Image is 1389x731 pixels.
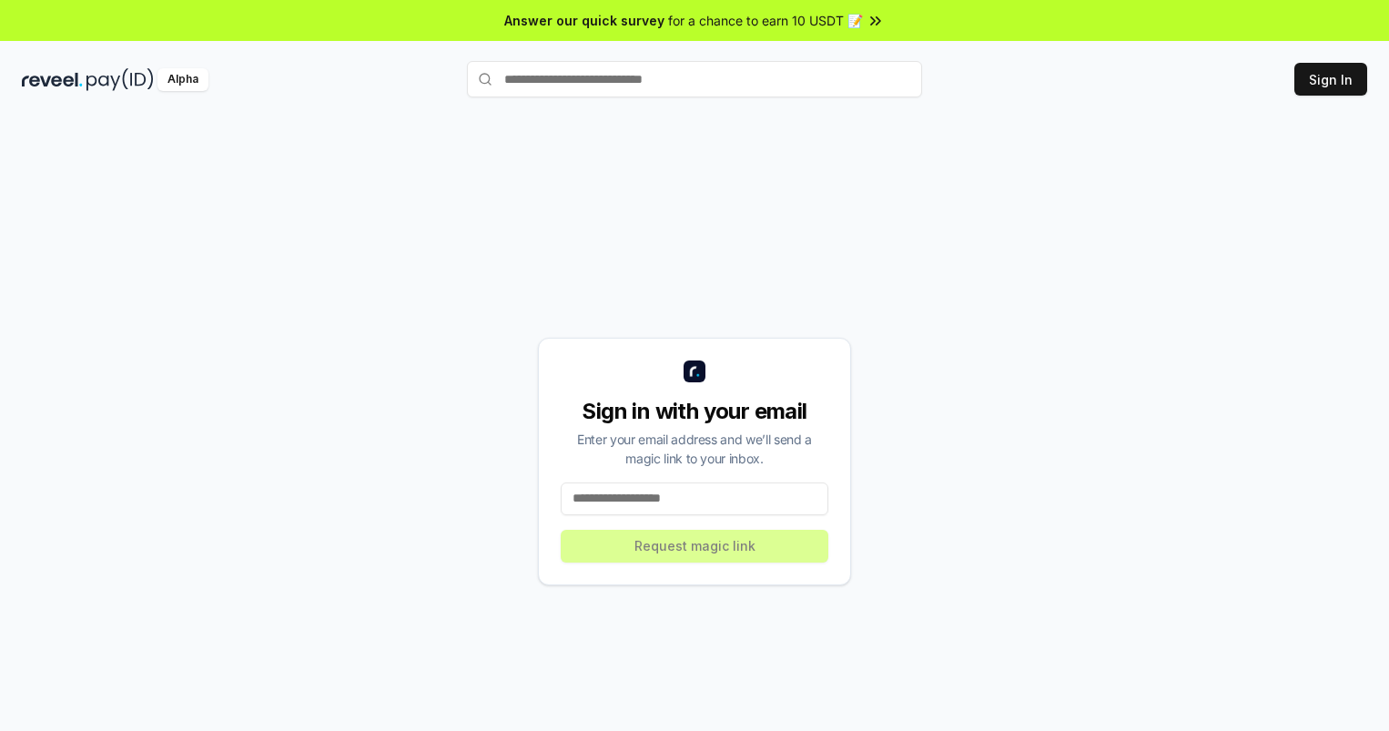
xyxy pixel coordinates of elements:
img: reveel_dark [22,68,83,91]
div: Sign in with your email [561,397,828,426]
div: Alpha [157,68,208,91]
button: Sign In [1294,63,1367,96]
span: Answer our quick survey [504,11,664,30]
img: pay_id [86,68,154,91]
div: Enter your email address and we’ll send a magic link to your inbox. [561,430,828,468]
img: logo_small [684,360,705,382]
span: for a chance to earn 10 USDT 📝 [668,11,863,30]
